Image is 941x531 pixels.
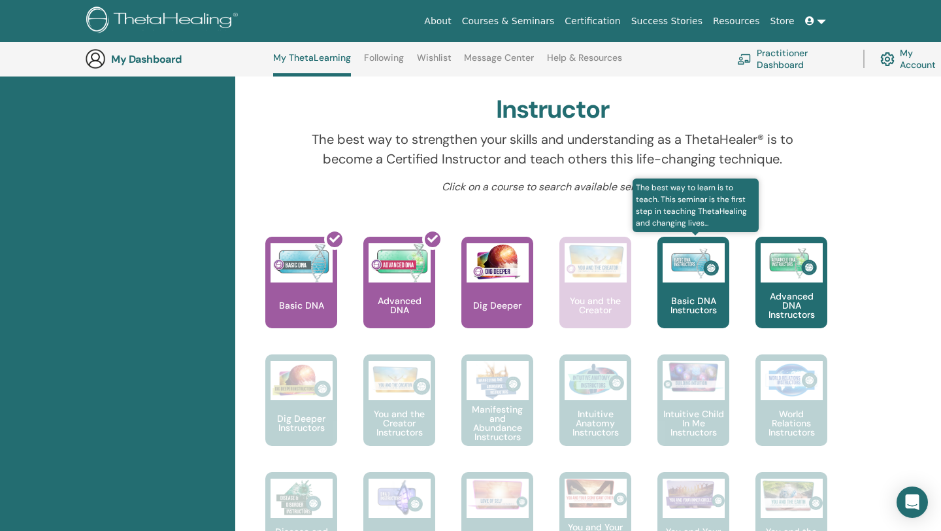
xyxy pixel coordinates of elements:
span: The best way to learn is to teach. This seminar is the first step in teaching ThetaHealing and ch... [633,179,759,232]
p: Basic DNA Instructors [657,296,729,315]
p: The best way to strengthen your skills and understanding as a ThetaHealer® is to become a Certifi... [310,129,797,169]
img: You and the Creator [565,243,627,279]
a: Advanced DNA Advanced DNA [363,237,435,354]
a: World Relations Instructors World Relations Instructors [755,354,827,472]
a: Courses & Seminars [457,9,560,33]
img: Basic DNA [271,243,333,283]
img: generic-user-icon.jpg [85,48,106,69]
a: My ThetaLearning [273,52,351,77]
img: World Relations Instructors [761,361,823,400]
img: Manifesting and Abundance Instructors [467,361,529,400]
p: Intuitive Child In Me Instructors [657,409,729,437]
img: DNA 3 Instructors [369,479,431,518]
a: Manifesting and Abundance Instructors Manifesting and Abundance Instructors [461,354,533,472]
img: Dig Deeper Instructors [271,361,333,400]
a: You and the Creator Instructors You and the Creator Instructors [363,354,435,472]
p: Advanced DNA Instructors [755,292,827,319]
a: Basic DNA Basic DNA [265,237,337,354]
p: Dig Deeper Instructors [265,414,337,432]
a: Dig Deeper Dig Deeper [461,237,533,354]
p: You and the Creator Instructors [363,409,435,437]
img: You and Your Significant Other Instructors [565,479,627,508]
img: You and Your Inner Circle Instructors [663,479,725,510]
p: Click on a course to search available seminars [310,179,797,195]
img: Basic DNA Instructors [663,243,725,283]
a: Store [765,9,800,33]
a: Wishlist [417,52,452,73]
div: Open Intercom Messenger [897,487,928,518]
a: Advanced DNA Instructors Advanced DNA Instructors [755,237,827,354]
img: logo.png [86,7,242,36]
img: cog.svg [880,49,895,69]
img: Advanced DNA [369,243,431,283]
img: Intuitive Child In Me Instructors [663,361,725,393]
p: Advanced DNA [363,296,435,315]
a: Dig Deeper Instructors Dig Deeper Instructors [265,354,337,472]
p: Intuitive Anatomy Instructors [559,409,631,437]
a: Following [364,52,404,73]
p: Manifesting and Abundance Instructors [461,405,533,441]
img: Intuitive Anatomy Instructors [565,361,627,400]
img: You and the Creator Instructors [369,361,431,400]
h2: Instructor [496,95,610,125]
img: Love of Self Instructors [467,479,529,511]
p: World Relations Instructors [755,409,827,437]
img: chalkboard-teacher.svg [737,54,751,64]
img: Dig Deeper [467,243,529,283]
h3: My Dashboard [111,53,242,65]
a: The best way to learn is to teach. This seminar is the first step in teaching ThetaHealing and ch... [657,237,729,354]
a: Intuitive Anatomy Instructors Intuitive Anatomy Instructors [559,354,631,472]
a: About [419,9,456,33]
a: Practitioner Dashboard [737,44,848,73]
a: You and the Creator You and the Creator [559,237,631,354]
img: You and the Earth Instructors [761,479,823,513]
a: Intuitive Child In Me Instructors Intuitive Child In Me Instructors [657,354,729,472]
p: You and the Creator [559,296,631,315]
img: Advanced DNA Instructors [761,243,823,283]
a: Resources [708,9,765,33]
a: Success Stories [626,9,708,33]
img: Disease and Disorder Instructors [271,479,333,518]
a: Certification [559,9,625,33]
a: Message Center [464,52,534,73]
p: Dig Deeper [468,301,527,310]
a: Help & Resources [547,52,622,73]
